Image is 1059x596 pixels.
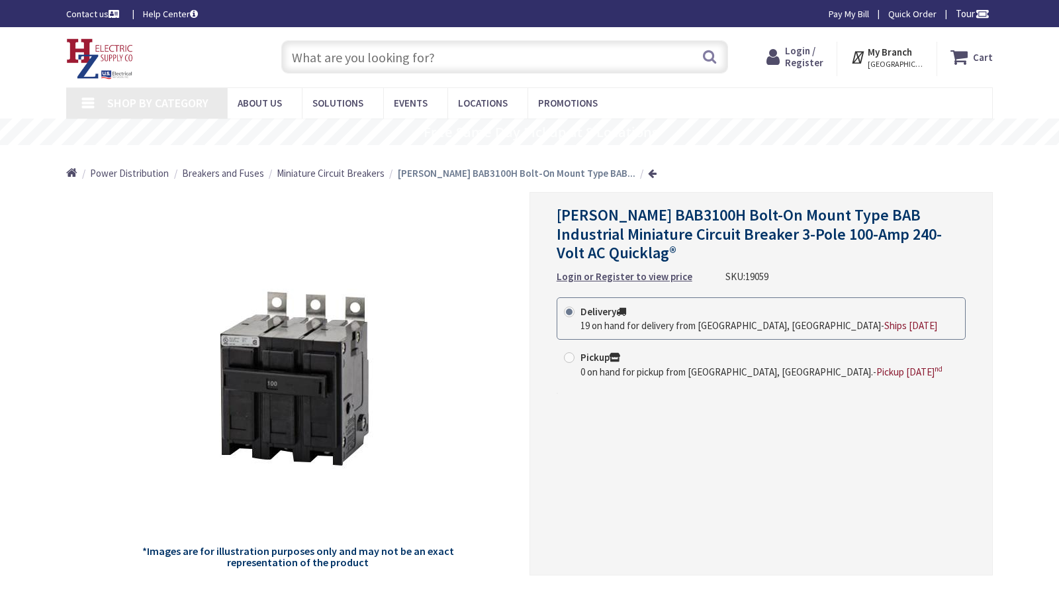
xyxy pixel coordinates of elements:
strong: Cart [973,45,993,69]
sup: nd [935,364,943,373]
a: Miniature Circuit Breakers [277,166,385,180]
a: Login / Register [766,45,823,69]
a: Login or Register to view price [557,270,692,283]
a: Quick Order [888,7,937,21]
span: Promotions [538,97,598,109]
span: [PERSON_NAME] BAB3100H Bolt-On Mount Type BAB Industrial Miniature Circuit Breaker 3-Pole 100-Amp... [557,205,942,264]
h5: *Images are for illustration purposes only and may not be an exact representation of the product [140,546,455,569]
rs-layer: Free Same Day Pickup at 8 Locations [424,125,659,140]
span: Ships [DATE] [884,319,937,332]
a: Cart [950,45,993,69]
strong: My Branch [868,46,912,58]
a: Breakers and Fuses [182,166,264,180]
span: Login / Register [785,44,823,69]
img: Eaton BAB3100H Bolt-On Mount Type BAB Industrial Miniature Circuit Breaker 3-Pole 100-Amp 240-Vol... [199,278,397,477]
a: Power Distribution [90,166,169,180]
input: What are you looking for? [281,40,728,74]
div: SKU: [725,270,768,283]
strong: Delivery [580,305,626,318]
div: My Branch [GEOGRAPHIC_DATA], [GEOGRAPHIC_DATA] [851,45,924,69]
span: Breakers and Fuses [182,167,264,179]
a: Help Center [143,7,198,21]
div: - [580,365,943,379]
span: Shop By Category [107,95,208,111]
span: 19 on hand for delivery from [GEOGRAPHIC_DATA], [GEOGRAPHIC_DATA] [580,319,881,332]
span: [GEOGRAPHIC_DATA], [GEOGRAPHIC_DATA] [868,59,924,70]
span: 0 on hand for pickup from [GEOGRAPHIC_DATA], [GEOGRAPHIC_DATA]. [580,366,873,378]
a: Contact us [66,7,122,21]
strong: [PERSON_NAME] BAB3100H Bolt-On Mount Type BAB... [398,167,635,179]
span: Tour [956,7,990,20]
span: Events [394,97,428,109]
div: - [580,319,937,332]
img: HZ Electric Supply [66,38,134,79]
a: Pay My Bill [829,7,869,21]
span: About Us [238,97,282,109]
strong: Pickup [580,351,620,364]
span: Power Distribution [90,167,169,179]
span: Solutions [312,97,363,109]
strong: Login or Register to view price [557,270,692,283]
span: Miniature Circuit Breakers [277,167,385,179]
span: 19059 [745,270,768,283]
span: Locations [458,97,508,109]
span: Pickup [DATE] [876,366,943,378]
